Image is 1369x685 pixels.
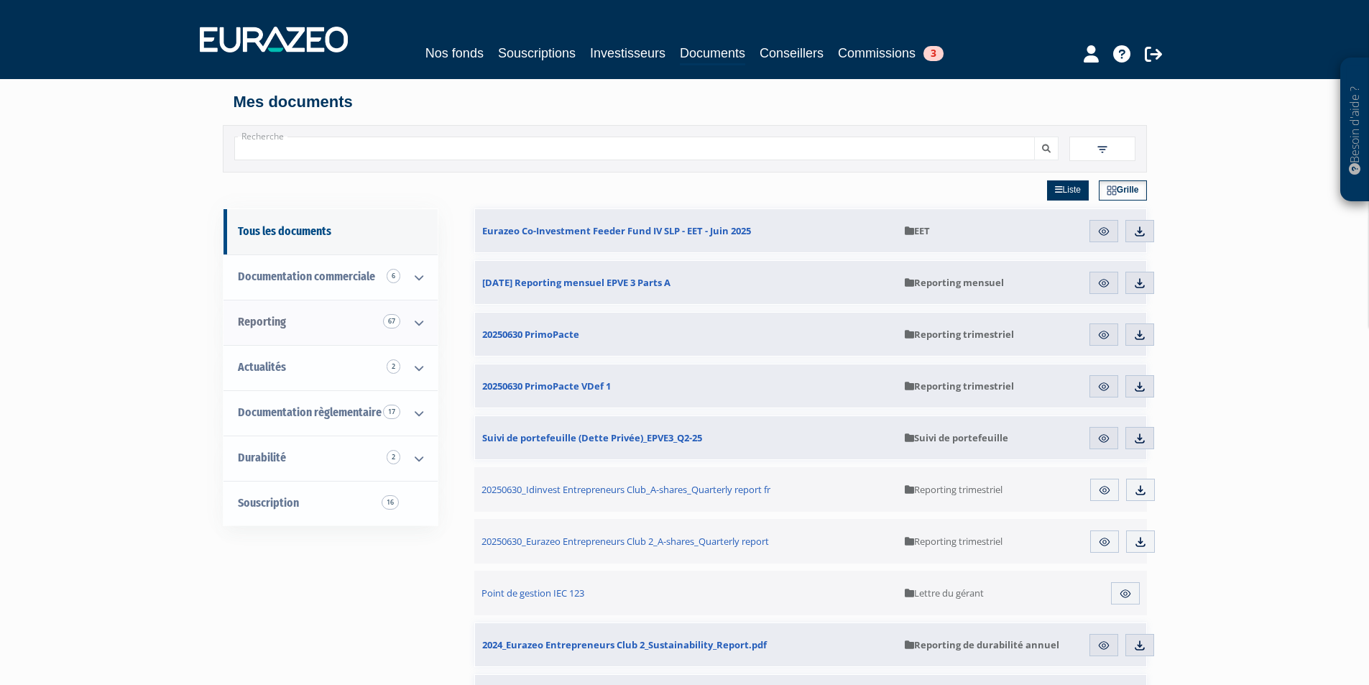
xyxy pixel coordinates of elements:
span: Souscription [238,496,299,510]
span: 2 [387,359,400,374]
span: Documentation règlementaire [238,405,382,419]
a: Commissions3 [838,43,944,63]
span: Eurazeo Co-Investment Feeder Fund IV SLP - EET - Juin 2025 [482,224,751,237]
a: Souscriptions [498,43,576,63]
a: Souscription16 [223,481,438,526]
span: Reporting trimestriel [905,380,1014,392]
a: 20250630 PrimoPacte [475,313,898,356]
img: eye.svg [1097,328,1110,341]
span: Durabilité [238,451,286,464]
span: Lettre du gérant [905,587,984,599]
img: download.svg [1133,328,1146,341]
img: download.svg [1134,535,1147,548]
span: 17 [383,405,400,419]
span: [DATE] Reporting mensuel EPVE 3 Parts A [482,276,670,289]
a: 20250630_Idinvest Entrepreneurs Club_A-shares_Quarterly report fr [474,467,898,512]
span: Reporting trimestriel [905,535,1002,548]
img: download.svg [1133,639,1146,652]
span: 20250630 PrimoPacte VDef 1 [482,380,611,392]
span: 6 [387,269,400,283]
img: download.svg [1133,277,1146,290]
img: eye.svg [1119,587,1132,600]
a: [DATE] Reporting mensuel EPVE 3 Parts A [475,261,898,304]
a: Grille [1099,180,1147,201]
img: eye.svg [1097,432,1110,445]
a: Documents [680,43,745,65]
span: Point de gestion IEC 123 [481,587,584,599]
img: eye.svg [1098,484,1111,497]
span: 20250630_Idinvest Entrepreneurs Club_A-shares_Quarterly report fr [481,483,770,496]
span: 2024_Eurazeo Entrepreneurs Club 2_Sustainability_Report.pdf [482,638,767,651]
span: Reporting [238,315,286,328]
a: Tous les documents [223,209,438,254]
a: Eurazeo Co-Investment Feeder Fund IV SLP - EET - Juin 2025 [475,209,898,252]
span: 67 [383,314,400,328]
span: Reporting de durabilité annuel [905,638,1059,651]
span: EET [905,224,930,237]
img: download.svg [1133,432,1146,445]
a: Investisseurs [590,43,665,63]
p: Besoin d'aide ? [1347,65,1363,195]
img: filter.svg [1096,143,1109,156]
span: Reporting mensuel [905,276,1004,289]
img: download.svg [1133,380,1146,393]
input: Recherche [234,137,1035,160]
a: 20250630 PrimoPacte VDef 1 [475,364,898,408]
a: Conseillers [760,43,824,63]
img: eye.svg [1097,380,1110,393]
h4: Mes documents [234,93,1136,111]
span: Suivi de portefeuille (Dette Privée)_EPVE3_Q2-25 [482,431,702,444]
a: Documentation commerciale 6 [223,254,438,300]
img: grid.svg [1107,185,1117,196]
span: Suivi de portefeuille [905,431,1008,444]
a: Documentation règlementaire 17 [223,390,438,436]
span: 16 [382,495,399,510]
img: download.svg [1133,225,1146,238]
img: eye.svg [1098,535,1111,548]
span: Reporting trimestriel [905,483,1002,496]
img: download.svg [1134,484,1147,497]
span: Actualités [238,360,286,374]
span: 20250630_Eurazeo Entrepreneurs Club 2_A-shares_Quarterly report [481,535,769,548]
img: eye.svg [1097,639,1110,652]
a: Point de gestion IEC 123 [474,571,898,615]
img: eye.svg [1097,277,1110,290]
span: 2 [387,450,400,464]
a: Actualités 2 [223,345,438,390]
span: Documentation commerciale [238,270,375,283]
a: Suivi de portefeuille (Dette Privée)_EPVE3_Q2-25 [475,416,898,459]
span: 20250630 PrimoPacte [482,328,579,341]
img: eye.svg [1097,225,1110,238]
a: Durabilité 2 [223,436,438,481]
a: 20250630_Eurazeo Entrepreneurs Club 2_A-shares_Quarterly report [474,519,898,564]
span: 3 [923,46,944,61]
a: Liste [1047,180,1089,201]
a: 2024_Eurazeo Entrepreneurs Club 2_Sustainability_Report.pdf [475,623,898,666]
a: Reporting 67 [223,300,438,345]
img: 1732889491-logotype_eurazeo_blanc_rvb.png [200,27,348,52]
a: Nos fonds [425,43,484,63]
span: Reporting trimestriel [905,328,1014,341]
